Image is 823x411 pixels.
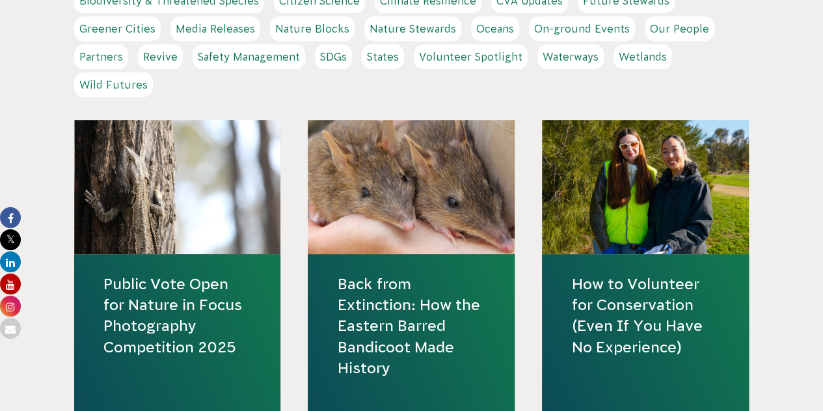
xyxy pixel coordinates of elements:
[270,16,355,41] a: Nature Blocks
[362,44,404,69] a: States
[170,16,260,41] a: Media Releases
[364,16,461,41] a: Nature Stewards
[74,44,128,69] a: Partners
[529,16,635,41] a: On-ground Events
[537,44,604,69] a: Waterways
[74,72,153,97] a: Wild Futures
[614,44,672,69] a: Wetlands
[414,44,528,69] a: Volunteer Spotlight
[103,274,252,358] a: Public Vote Open for Nature in Focus Photography Competition 2025
[571,274,720,358] a: How to Volunteer for Conservation (Even If You Have No Experience)
[74,16,161,41] a: Greener Cities
[337,274,485,378] a: Back from Extinction: How the Eastern Barred Bandicoot Made History
[645,16,714,41] a: Our People
[193,44,305,69] a: Safety Management
[471,16,519,41] a: Oceans
[315,44,352,69] a: SDGs
[138,44,183,69] a: Revive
